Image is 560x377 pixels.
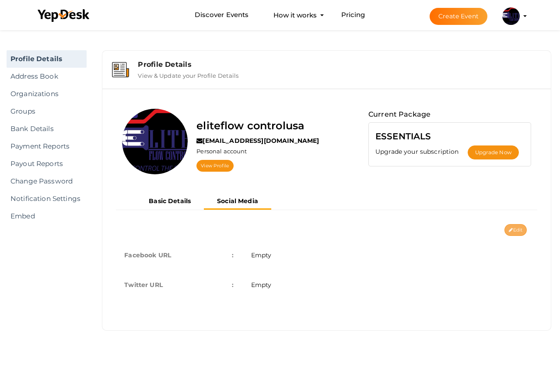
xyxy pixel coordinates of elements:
a: Bank Details [7,120,87,138]
a: Groups [7,103,87,120]
img: event-details.svg [112,62,129,77]
a: Profile Details [7,50,87,68]
b: Basic Details [149,197,191,205]
td: Facebook URL [115,240,242,270]
button: Basic Details [136,194,204,208]
label: Personal account [196,147,247,156]
span: : [232,249,234,261]
button: Edit [504,224,527,236]
button: How it works [271,7,319,23]
label: Upgrade your subscription [375,147,468,156]
button: Upgrade Now [468,145,519,159]
a: Payout Reports [7,155,87,173]
a: Address Book [7,68,87,85]
span: : [232,279,234,291]
span: Empty [251,251,272,259]
a: Embed [7,208,87,225]
img: PALXXOW0_normal.jpeg [122,109,188,174]
a: Payment Reports [7,138,87,155]
div: Profile Details [138,60,541,69]
button: Create Event [430,8,487,25]
a: Discover Events [195,7,248,23]
label: View & Update your Profile Details [138,69,238,79]
a: Change Password [7,173,87,190]
a: Profile Details View & Update your Profile Details [107,73,546,81]
b: Social Media [217,197,258,205]
span: Empty [251,281,272,289]
label: eliteflow controlusa [196,118,304,134]
label: [EMAIL_ADDRESS][DOMAIN_NAME] [196,136,319,145]
label: Current Package [368,109,430,120]
a: View Profile [196,160,233,172]
label: ESSENTIALS [375,129,431,143]
a: Pricing [341,7,365,23]
td: Twitter URL [115,270,242,300]
a: Organizations [7,85,87,103]
img: PALXXOW0_small.jpeg [502,7,520,25]
a: Notification Settings [7,190,87,208]
button: Social Media [204,194,271,210]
